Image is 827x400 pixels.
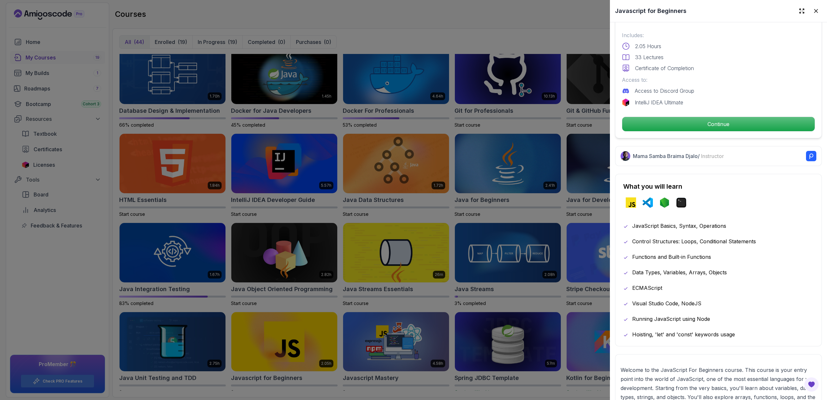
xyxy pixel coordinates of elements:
[796,5,808,17] button: Expand drawer
[622,117,815,132] button: Continue
[622,117,815,131] p: Continue
[635,87,694,95] p: Access to Discord Group
[632,300,701,307] p: Visual Studio Code, NodeJS
[635,42,661,50] p: 2.05 Hours
[635,53,664,61] p: 33 Lectures
[632,268,727,276] p: Data Types, Variables, Arrays, Objects
[622,31,815,39] p: Includes:
[622,99,630,106] img: jetbrains logo
[676,197,686,208] img: terminal logo
[623,182,814,191] h2: What you will learn
[635,64,694,72] p: Certificate of Completion
[632,284,662,292] p: ECMAScript
[622,76,815,84] p: Access to:
[701,153,724,159] span: Instructor
[632,253,711,261] p: Functions and Built-in Functions
[626,197,636,208] img: javascript logo
[643,197,653,208] img: vscode logo
[804,377,819,392] button: Open Feedback Button
[632,331,735,338] p: Hoisting, 'let' and 'const' keywords usage
[632,315,710,323] p: Running JavaScript using Node
[615,6,686,16] h2: Javascript for Beginners
[632,237,756,245] p: Control Structures: Loops, Conditional Statements
[621,151,630,161] img: Nelson Djalo
[659,197,670,208] img: nodejs logo
[635,99,683,106] p: IntelliJ IDEA Ultimate
[633,152,724,160] p: Mama Samba Braima Djalo /
[632,222,726,230] p: JavaScript Basics, Syntax, Operations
